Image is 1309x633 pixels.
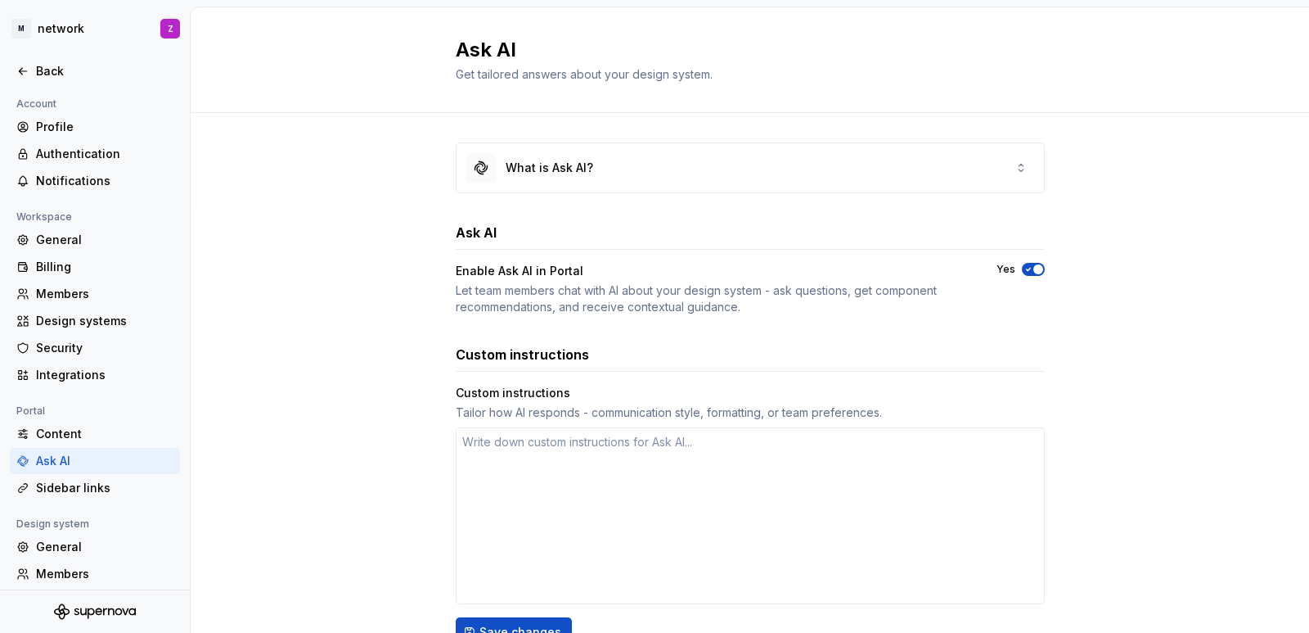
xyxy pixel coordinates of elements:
[456,385,570,401] div: Custom instructions
[36,232,173,248] div: General
[36,539,173,555] div: General
[38,20,84,37] div: network
[36,367,173,383] div: Integrations
[456,67,713,81] span: Get tailored answers about your design system.
[10,254,180,280] a: Billing
[36,63,173,79] div: Back
[10,227,180,253] a: General
[456,37,1025,63] h2: Ask AI
[456,405,1045,421] div: Tailor how AI responds - communication style, formatting, or team preferences.
[10,561,180,587] a: Members
[54,604,136,620] svg: Supernova Logo
[996,263,1015,276] label: Yes
[10,141,180,167] a: Authentication
[11,19,31,38] div: M
[10,475,180,501] a: Sidebar links
[36,286,173,302] div: Members
[10,534,180,560] a: General
[10,58,180,84] a: Back
[36,340,173,356] div: Security
[36,426,173,442] div: Content
[36,313,173,329] div: Design systems
[10,401,52,421] div: Portal
[10,335,180,361] a: Security
[36,480,173,496] div: Sidebar links
[456,263,583,279] div: Enable Ask AI in Portal
[3,11,187,47] button: MnetworkZ
[10,448,180,474] a: Ask AI
[456,223,497,242] h3: Ask AI
[10,514,96,534] div: Design system
[36,566,173,582] div: Members
[10,588,180,614] a: Versions
[168,22,173,35] div: Z
[36,173,173,189] div: Notifications
[456,345,589,364] h3: Custom instructions
[10,362,180,388] a: Integrations
[10,114,180,140] a: Profile
[10,281,180,307] a: Members
[36,259,173,275] div: Billing
[10,168,180,194] a: Notifications
[36,146,173,162] div: Authentication
[10,308,180,334] a: Design systems
[10,421,180,447] a: Content
[10,207,79,227] div: Workspace
[10,94,63,114] div: Account
[456,283,967,315] div: Let team members chat with AI about your design system - ask questions, get component recommendat...
[36,119,173,135] div: Profile
[36,453,173,469] div: Ask AI
[506,160,593,176] div: What is Ask AI?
